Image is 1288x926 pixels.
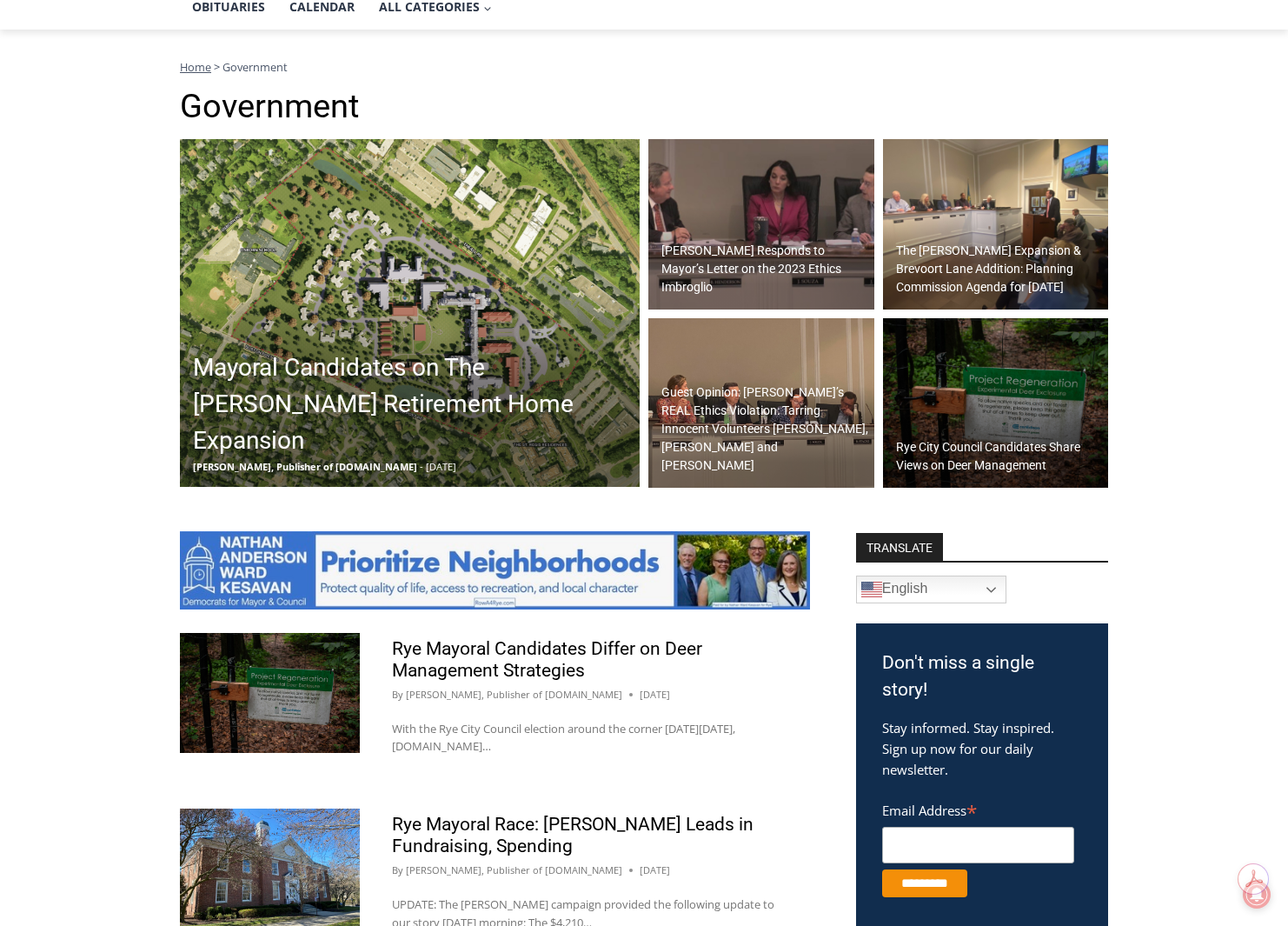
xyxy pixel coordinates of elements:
[661,242,870,296] h2: [PERSON_NAME] Responds to Mayor’s Letter on the 2023 Ethics Imbroglio
[648,139,874,310] img: (PHOTO: Councilmembers Bill Henderson, Julie Souza and Mayor Josh Cohn during the City Council me...
[392,863,403,878] span: By
[640,863,670,878] time: [DATE]
[439,1,821,169] div: "[PERSON_NAME] and I covered the [DATE] Parade, which was a really eye opening experience as I ha...
[883,318,1109,489] img: (PHOTO: The Rye Nature Center maintains two fenced deer exclosure areas to keep deer out and allo...
[661,383,870,475] h2: Guest Opinion: [PERSON_NAME]’s REAL Ethics Violation: Tarring Innocent Volunteers [PERSON_NAME], ...
[406,688,622,701] a: [PERSON_NAME], Publisher of [DOMAIN_NAME]
[392,638,702,681] a: Rye Mayoral Candidates Differ on Deer Management Strategies
[882,650,1082,704] h3: Don't miss a single story!
[883,318,1109,489] a: Rye City Council Candidates Share Views on Deer Management
[861,579,882,600] img: en
[180,58,1108,76] nav: Breadcrumbs
[883,139,1109,310] img: (PHOTO: The Osborn CEO Matt Anderson speaking at the Rye Planning Commission public hearing on Se...
[896,242,1105,296] h2: The [PERSON_NAME] Expansion & Brevoort Lane Addition: Planning Commission Agenda for [DATE]
[856,576,1006,603] a: English
[214,59,220,75] span: >
[648,318,874,489] a: Guest Opinion: [PERSON_NAME]’s REAL Ethics Violation: Tarring Innocent Volunteers [PERSON_NAME], ...
[180,633,360,753] img: (PHOTO: The Rye Nature Center maintains two fenced deer exclosure areas to keep deer out and allo...
[896,438,1105,475] h2: Rye City Council Candidates Share Views on Deer Management
[426,460,456,473] span: [DATE]
[648,318,874,489] img: (PHOTO: The "Gang of Four" Councilwoman Carolina Johnson, Mayor Josh Cohn, Councilwoman Julie Sou...
[392,687,403,703] span: By
[180,139,640,487] img: (PHOTO: Illustrative plan of The Osborn's proposed site plan from the July 10, 2025 planning comm...
[193,350,635,459] h2: Mayoral Candidates on The [PERSON_NAME] Retirement Home Expansion
[193,460,417,473] span: [PERSON_NAME], Publisher of [DOMAIN_NAME]
[392,814,754,856] a: Rye Mayoral Race: [PERSON_NAME] Leads in Fundraising, Spending
[883,139,1109,310] a: The [PERSON_NAME] Expansion & Brevoort Lane Addition: Planning Commission Agenda for [DATE]
[455,173,806,212] span: Intern @ [DOMAIN_NAME]
[180,139,640,487] a: Mayoral Candidates on The [PERSON_NAME] Retirement Home Expansion [PERSON_NAME], Publisher of [DO...
[180,87,1108,127] h1: Government
[640,687,670,703] time: [DATE]
[882,717,1082,780] p: Stay informed. Stay inspired. Sign up now for our daily newsletter.
[180,59,211,75] a: Home
[882,793,1074,824] label: Email Address
[222,59,288,75] span: Government
[648,139,874,310] a: [PERSON_NAME] Responds to Mayor’s Letter on the 2023 Ethics Imbroglio
[856,533,943,561] strong: TRANSLATE
[418,169,842,217] a: Intern @ [DOMAIN_NAME]
[420,460,423,473] span: -
[392,720,778,756] p: With the Rye City Council election around the corner [DATE][DATE], [DOMAIN_NAME]…
[406,863,622,876] a: [PERSON_NAME], Publisher of [DOMAIN_NAME]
